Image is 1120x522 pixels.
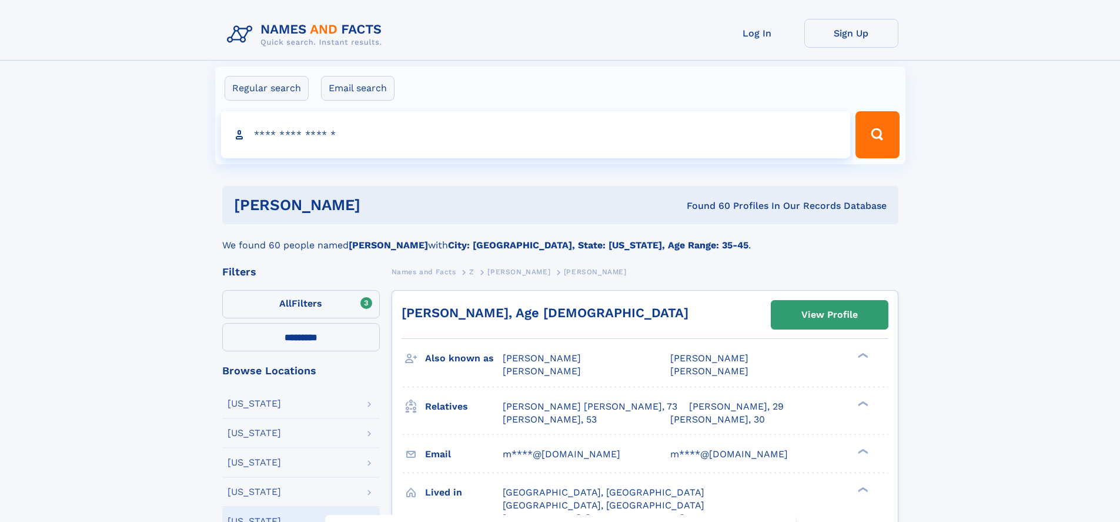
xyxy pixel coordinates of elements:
[523,200,887,212] div: Found 60 Profiles In Our Records Database
[225,76,309,101] label: Regular search
[670,353,748,364] span: [PERSON_NAME]
[279,298,292,309] span: All
[564,268,627,276] span: [PERSON_NAME]
[228,458,281,467] div: [US_STATE]
[503,487,704,498] span: [GEOGRAPHIC_DATA], [GEOGRAPHIC_DATA]
[503,500,704,511] span: [GEOGRAPHIC_DATA], [GEOGRAPHIC_DATA]
[228,399,281,408] div: [US_STATE]
[425,348,503,368] h3: Also known as
[855,486,869,493] div: ❯
[469,264,474,279] a: Z
[855,447,869,455] div: ❯
[228,487,281,497] div: [US_STATE]
[448,240,748,251] b: City: [GEOGRAPHIC_DATA], State: [US_STATE], Age Range: 35-45
[771,301,888,329] a: View Profile
[425,397,503,417] h3: Relatives
[221,111,851,158] input: search input
[670,365,748,377] span: [PERSON_NAME]
[234,198,524,212] h1: [PERSON_NAME]
[349,240,428,251] b: [PERSON_NAME]
[689,400,784,413] a: [PERSON_NAME], 29
[855,400,869,407] div: ❯
[222,19,392,51] img: Logo Names and Facts
[801,301,858,328] div: View Profile
[321,76,394,101] label: Email search
[670,413,765,426] a: [PERSON_NAME], 30
[503,400,677,413] a: [PERSON_NAME] [PERSON_NAME], 73
[425,444,503,464] h3: Email
[228,428,281,438] div: [US_STATE]
[487,264,550,279] a: [PERSON_NAME]
[503,413,597,426] a: [PERSON_NAME], 53
[855,352,869,360] div: ❯
[425,483,503,503] h3: Lived in
[222,224,898,252] div: We found 60 people named with .
[487,268,550,276] span: [PERSON_NAME]
[710,19,804,48] a: Log In
[469,268,474,276] span: Z
[222,290,380,318] label: Filters
[855,111,899,158] button: Search Button
[402,305,688,320] a: [PERSON_NAME], Age [DEMOGRAPHIC_DATA]
[222,365,380,376] div: Browse Locations
[222,267,380,277] div: Filters
[804,19,898,48] a: Sign Up
[392,264,456,279] a: Names and Facts
[503,353,581,364] span: [PERSON_NAME]
[503,365,581,377] span: [PERSON_NAME]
